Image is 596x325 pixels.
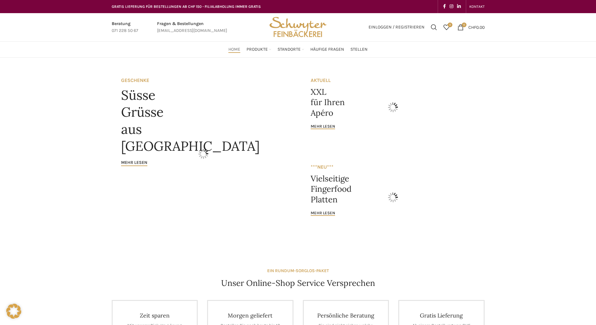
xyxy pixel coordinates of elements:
[466,0,488,13] div: Secondary navigation
[228,47,240,53] span: Home
[112,67,295,241] a: Banner link
[278,43,304,56] a: Standorte
[157,20,227,34] a: Infobox link
[112,4,261,9] span: GRATIS LIEFERUNG FÜR BESTELLUNGEN AB CHF 150 - FILIALABHOLUNG IMMER GRATIS
[448,2,455,11] a: Instagram social link
[409,312,474,319] h4: Gratis Lieferung
[221,277,375,289] h4: Unser Online-Shop Service Versprechen
[440,21,453,33] div: Meine Wunschliste
[468,24,485,30] bdi: 0.00
[112,20,138,34] a: Infobox link
[350,43,368,56] a: Stellen
[228,43,240,56] a: Home
[454,21,488,33] a: 0 CHF0.00
[448,23,452,27] span: 0
[469,0,485,13] a: KONTAKT
[441,2,448,11] a: Facebook social link
[301,154,485,241] a: Banner link
[247,43,271,56] a: Produkte
[217,312,283,319] h4: Morgen geliefert
[469,4,485,9] span: KONTAKT
[313,312,379,319] h4: Persönliche Beratung
[369,25,425,29] span: Einloggen / Registrieren
[365,21,428,33] a: Einloggen / Registrieren
[462,23,466,27] span: 0
[109,43,488,56] div: Main navigation
[310,43,344,56] a: Häufige Fragen
[267,13,329,41] img: Bäckerei Schwyter
[267,24,329,29] a: Site logo
[247,47,268,53] span: Produkte
[440,21,453,33] a: 0
[428,21,440,33] a: Suchen
[350,47,368,53] span: Stellen
[278,47,301,53] span: Standorte
[122,312,188,319] h4: Zeit sparen
[267,268,329,273] strong: EIN RUNDUM-SORGLOS-PAKET
[310,47,344,53] span: Häufige Fragen
[455,2,463,11] a: Linkedin social link
[468,24,476,30] span: CHF
[301,67,485,147] a: Banner link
